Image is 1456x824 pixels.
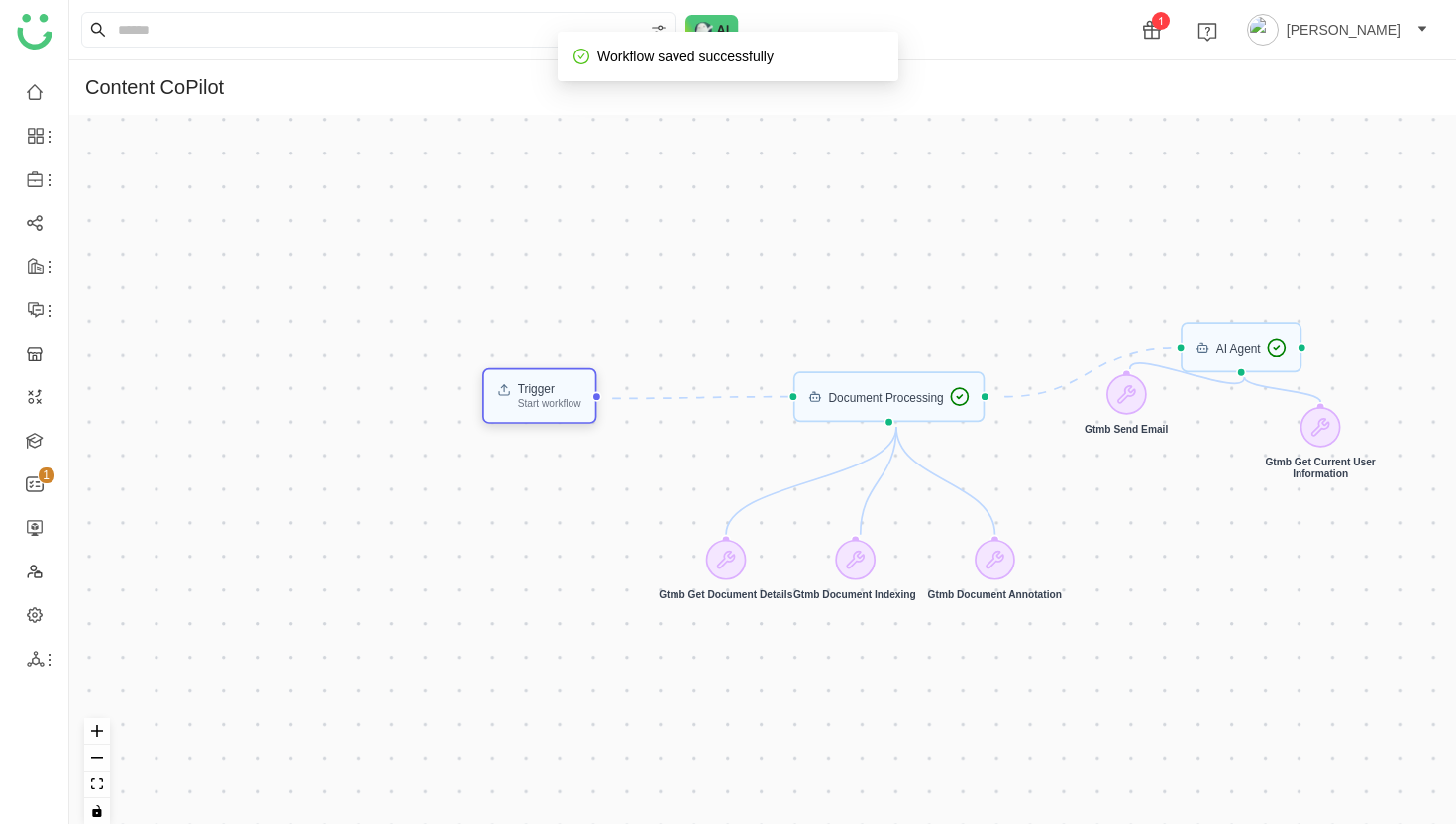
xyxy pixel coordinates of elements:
[651,23,667,39] img: search-type.svg
[793,590,916,602] div: Gtmb Document Indexing
[518,398,581,408] div: Start workflow
[1130,363,1245,383] g: Edge from 68ad817da4aab14485f75b3g to tool-gtmb_send_email-68ad817da4aab14485f75b3g
[793,540,916,602] div: Gtmb Document Indexing
[85,76,224,99] div: Content CoPilot
[1181,322,1302,372] div: AI Agent
[84,745,110,772] button: zoom out
[1253,407,1388,481] div: Gtmb Get Current User Information
[928,540,1062,602] div: Gtmb Document Annotation
[659,540,792,602] div: Gtmb Get Document Details
[1253,458,1388,481] div: Gtmb Get Current User Information
[597,49,774,64] span: Workflow saved successfully
[482,368,596,424] div: TriggerStart workflow
[612,397,788,399] g: Edge from trigger to 68ad817da4aab14485f75b3f
[1243,14,1432,46] button: [PERSON_NAME]
[685,15,739,45] img: ask-buddy-normal.svg
[793,371,986,422] div: Document Processing
[1085,374,1168,437] div: Gtmb Send Email
[17,14,52,50] img: logo
[726,427,896,535] g: Edge from 68ad817da4aab14485f75b3f to tool-gtmb_get_document_details-68ad817da4aab14485f75b3f
[84,718,110,745] button: zoom in
[43,465,50,485] p: 1
[1244,377,1320,402] g: Edge from 68ad817da4aab14485f75b3g to tool-gtmb_get_current_user_Information-68ad817da4aab14485f7...
[829,391,944,403] div: Document Processing
[1152,12,1170,30] div: 1
[1085,425,1168,437] div: Gtmb Send Email
[1216,342,1261,354] div: AI Agent
[1004,348,1176,397] g: Edge from 68ad817da4aab14485f75b3f to 68ad817da4aab14485f75b3g
[1197,22,1217,42] img: help.svg
[861,427,896,535] g: Edge from 68ad817da4aab14485f75b3f to tool-gtmb_document_indexing-68ad817da4aab14485f75b3f
[1287,19,1401,41] span: [PERSON_NAME]
[39,467,54,483] nz-badge-sup: 1
[659,590,792,602] div: Gtmb Get Document Details
[896,427,995,535] g: Edge from 68ad817da4aab14485f75b3f to tool-gtmb_document_annotation-68ad817da4aab14485f75b3f
[1247,14,1279,46] img: avatar
[518,383,581,395] div: Trigger
[928,590,1062,602] div: Gtmb Document Annotation
[84,772,110,798] button: fit view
